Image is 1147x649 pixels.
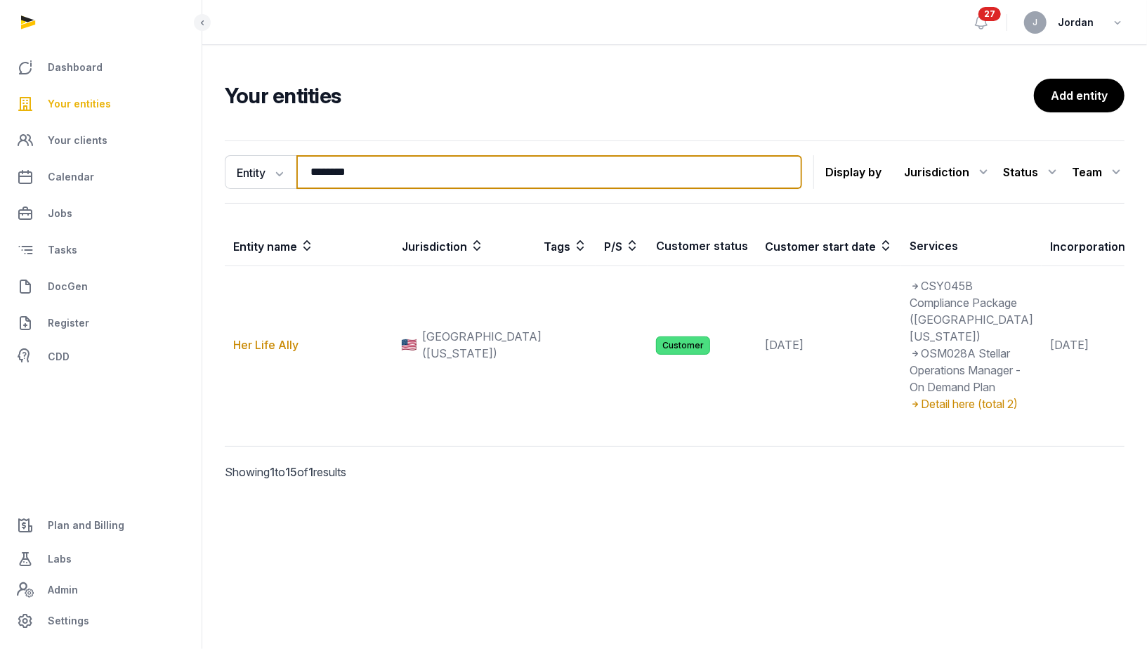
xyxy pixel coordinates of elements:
span: DocGen [48,278,88,295]
a: Calendar [11,160,190,194]
th: Services [901,226,1042,266]
span: Customer [656,336,710,355]
th: Customer status [648,226,756,266]
th: Customer start date [756,226,901,266]
a: DocGen [11,270,190,303]
span: [GEOGRAPHIC_DATA] ([US_STATE]) [422,328,542,362]
button: J [1024,11,1047,34]
th: Tags [535,226,596,266]
a: Register [11,306,190,340]
span: OSM028A Stellar Operations Manager - On Demand Plan [910,346,1021,394]
span: Your clients [48,132,107,149]
a: Settings [11,604,190,638]
span: J [1033,18,1038,27]
span: Jordan [1058,14,1094,31]
a: CDD [11,343,190,371]
a: Tasks [11,233,190,267]
th: P/S [596,226,648,266]
span: Admin [48,582,78,598]
div: Team [1072,161,1125,183]
p: Showing to of results [225,447,433,497]
a: Jobs [11,197,190,230]
span: CSY045B Compliance Package ([GEOGRAPHIC_DATA] [US_STATE]) [910,279,1033,343]
span: 1 [308,465,313,479]
div: Status [1003,161,1061,183]
span: Settings [48,612,89,629]
a: Add entity [1034,79,1125,112]
td: [DATE] [756,266,901,424]
a: Dashboard [11,51,190,84]
a: Plan and Billing [11,509,190,542]
button: Entity [225,155,296,189]
span: 1 [270,465,275,479]
span: Dashboard [48,59,103,76]
a: Her Life Ally [233,338,299,352]
div: Jurisdiction [904,161,992,183]
span: CDD [48,348,70,365]
span: 27 [978,7,1001,21]
a: Admin [11,576,190,604]
a: Labs [11,542,190,576]
span: Jobs [48,205,72,222]
div: Detail here (total 2) [910,395,1033,412]
th: Entity name [225,226,393,266]
th: Jurisdiction [393,226,535,266]
span: Your entities [48,96,111,112]
p: Display by [825,161,881,183]
a: Your clients [11,124,190,157]
span: Plan and Billing [48,517,124,534]
span: Labs [48,551,72,568]
a: Your entities [11,87,190,121]
span: Register [48,315,89,332]
span: Calendar [48,169,94,185]
span: Tasks [48,242,77,258]
span: 15 [285,465,297,479]
h2: Your entities [225,83,1034,108]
